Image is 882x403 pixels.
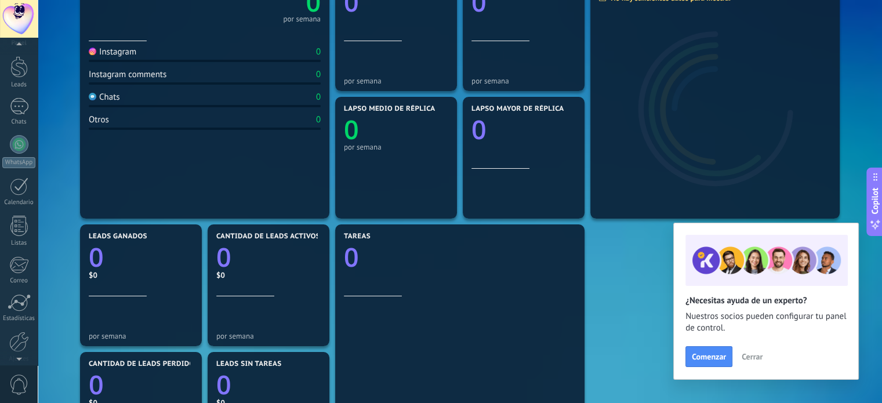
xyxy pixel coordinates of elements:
[471,77,576,85] div: por semana
[216,233,320,241] span: Cantidad de leads activos
[685,295,847,306] h2: ¿Necesitas ayuda de un experto?
[216,239,231,275] text: 0
[216,360,281,368] span: Leads sin tareas
[89,233,147,241] span: Leads ganados
[344,105,435,113] span: Lapso medio de réplica
[216,332,321,340] div: por semana
[344,143,448,151] div: por semana
[471,112,487,147] text: 0
[316,69,321,80] div: 0
[89,367,104,402] text: 0
[344,239,576,275] a: 0
[685,346,732,367] button: Comenzar
[344,77,448,85] div: por semana
[89,46,136,57] div: Instagram
[89,114,109,125] div: Otros
[2,118,36,126] div: Chats
[316,114,321,125] div: 0
[89,367,193,402] a: 0
[2,277,36,285] div: Correo
[89,360,199,368] span: Cantidad de leads perdidos
[685,311,847,334] span: Nuestros socios pueden configurar tu panel de control.
[89,92,120,103] div: Chats
[283,16,321,22] div: por semana
[89,270,193,280] div: $0
[471,105,564,113] span: Lapso mayor de réplica
[869,187,881,214] span: Copilot
[316,92,321,103] div: 0
[316,46,321,57] div: 0
[89,48,96,55] img: Instagram
[89,332,193,340] div: por semana
[2,315,36,322] div: Estadísticas
[89,239,193,275] a: 0
[2,239,36,247] div: Listas
[692,353,726,361] span: Comenzar
[216,239,321,275] a: 0
[742,353,763,361] span: Cerrar
[216,270,321,280] div: $0
[344,239,359,275] text: 0
[216,367,231,402] text: 0
[344,112,359,147] text: 0
[216,367,321,402] a: 0
[89,93,96,100] img: Chats
[2,199,36,206] div: Calendario
[344,233,371,241] span: Tareas
[89,239,104,275] text: 0
[736,348,768,365] button: Cerrar
[2,157,35,168] div: WhatsApp
[89,69,166,80] div: Instagram comments
[2,81,36,89] div: Leads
